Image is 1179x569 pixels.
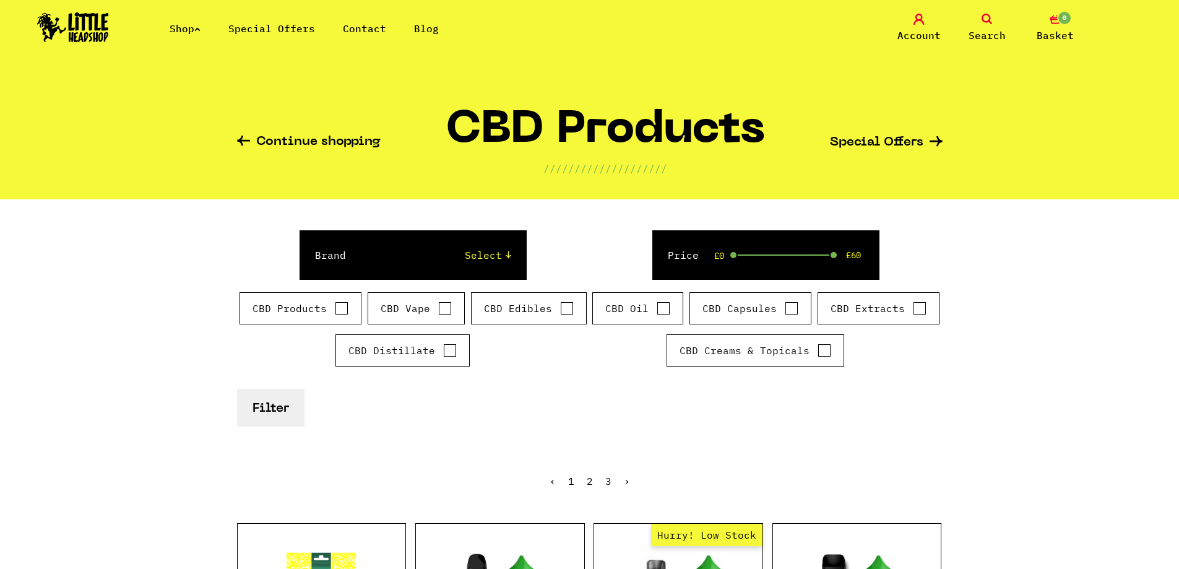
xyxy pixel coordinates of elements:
p: //////////////////// [543,161,667,176]
a: Next » [624,475,630,487]
label: CBD Distillate [348,343,457,358]
span: £60 [846,250,861,260]
a: Contact [343,22,386,35]
a: Search [956,14,1018,43]
a: Special Offers [830,136,943,149]
label: CBD Oil [605,301,670,316]
label: CBD Products [253,301,348,316]
span: 0 [1057,11,1072,25]
span: ‹ [550,475,556,487]
img: Little Head Shop Logo [37,12,109,42]
label: CBD Capsules [702,301,798,316]
label: CBD Edibles [484,301,574,316]
label: Brand [315,248,346,263]
span: Hurry! Low Stock [651,524,762,546]
label: Price [668,248,699,263]
span: Basket [1037,28,1074,43]
a: Shop [170,22,201,35]
label: CBD Creams & Topicals [680,343,831,358]
span: Account [897,28,941,43]
span: 1 [568,475,574,487]
a: 0 Basket [1024,14,1086,43]
a: Blog [414,22,439,35]
a: Continue shopping [237,136,381,150]
label: CBD Vape [381,301,452,316]
a: 2 [587,475,593,487]
span: £0 [714,251,724,261]
a: 3 [605,475,611,487]
label: CBD Extracts [831,301,926,316]
span: Search [969,28,1006,43]
a: Special Offers [228,22,315,35]
h1: CBD Products [446,110,765,161]
li: « Previous [550,476,556,486]
button: Filter [237,389,304,427]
